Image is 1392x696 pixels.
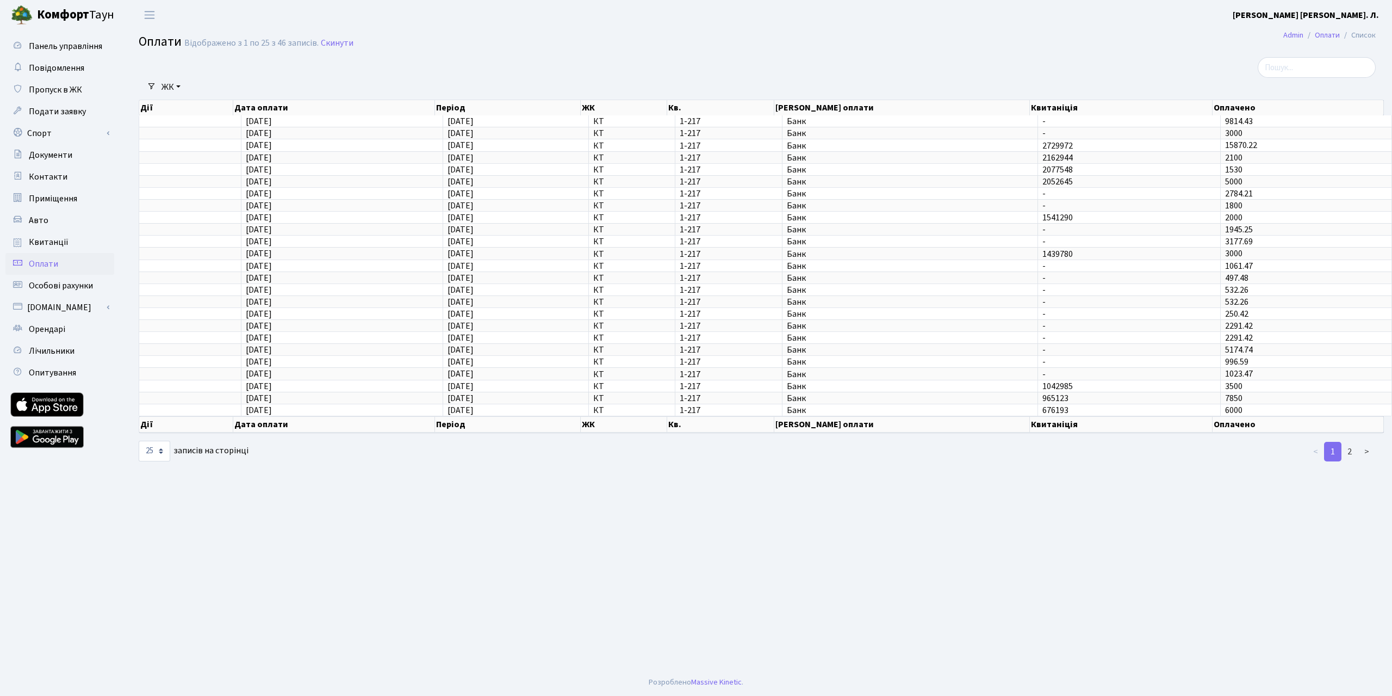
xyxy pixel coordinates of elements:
span: Банк [787,141,1033,150]
a: Подати заявку [5,101,114,122]
span: 1-217 [680,322,778,330]
span: КТ [593,201,670,210]
span: 2784.21 [1225,188,1253,200]
span: [DATE] [448,320,474,332]
span: Банк [787,177,1033,186]
span: [DATE] [246,308,272,320]
span: Оплати [29,258,58,270]
button: Переключити навігацію [136,6,163,24]
span: 1530 [1225,164,1242,176]
span: [DATE] [448,248,474,260]
span: КТ [593,274,670,282]
a: [PERSON_NAME] [PERSON_NAME]. Л. [1233,9,1379,22]
span: [DATE] [246,115,272,127]
span: [DATE] [448,188,474,200]
span: - [1042,322,1216,330]
span: Повідомлення [29,62,84,74]
span: КТ [593,334,670,342]
span: - [1042,189,1216,198]
span: [DATE] [448,404,474,416]
span: 1-217 [680,370,778,379]
span: Банк [787,286,1033,294]
span: КТ [593,382,670,391]
span: 1-217 [680,274,778,282]
span: Квитанції [29,236,69,248]
a: Авто [5,210,114,231]
a: Опитування [5,362,114,384]
span: 1-217 [680,153,778,162]
span: КТ [593,322,670,330]
span: Банк [787,322,1033,330]
span: 1-217 [680,346,778,354]
span: Банк [787,406,1033,415]
span: 2162944 [1042,153,1216,162]
span: [DATE] [246,296,272,308]
span: [DATE] [448,164,474,176]
span: КТ [593,189,670,198]
span: КТ [593,250,670,258]
span: [DATE] [246,392,272,404]
span: - [1042,201,1216,210]
th: ЖК [581,416,667,433]
span: КТ [593,406,670,415]
span: КТ [593,262,670,270]
span: 1-217 [680,189,778,198]
span: - [1042,237,1216,246]
span: КТ [593,394,670,403]
span: Банк [787,382,1033,391]
span: [DATE] [246,404,272,416]
span: [DATE] [448,356,474,368]
span: Банк [787,165,1033,174]
span: Лічильники [29,345,74,357]
span: 1-217 [680,286,778,294]
span: [DATE] [246,284,272,296]
span: 2729972 [1042,141,1216,150]
th: Дії [139,100,233,115]
span: [DATE] [448,272,474,284]
th: ЖК [581,100,667,115]
span: 497.48 [1225,272,1248,284]
span: 532.26 [1225,284,1248,296]
span: - [1042,262,1216,270]
span: 15870.22 [1225,140,1257,152]
span: [DATE] [448,296,474,308]
span: 3000 [1225,127,1242,139]
span: [DATE] [448,368,474,380]
a: Контакти [5,166,114,188]
span: 1-217 [680,382,778,391]
span: 3177.69 [1225,236,1253,248]
span: 3000 [1225,248,1242,260]
span: Банк [787,274,1033,282]
span: Таун [37,6,114,24]
span: Банк [787,310,1033,318]
span: Банк [787,358,1033,366]
span: [DATE] [448,260,474,272]
span: КТ [593,153,670,162]
span: Банк [787,189,1033,198]
span: 250.42 [1225,308,1248,320]
span: Банк [787,213,1033,222]
th: Період [435,416,581,433]
span: [DATE] [448,344,474,356]
div: Розроблено . [649,676,743,688]
span: КТ [593,141,670,150]
a: 2 [1341,442,1358,461]
span: - [1042,298,1216,306]
span: [DATE] [246,260,272,272]
span: 1-217 [680,298,778,306]
a: Документи [5,144,114,166]
th: Дії [139,416,233,433]
div: Відображено з 1 по 25 з 46 записів. [184,38,319,48]
span: Банк [787,201,1033,210]
span: 1-217 [680,213,778,222]
span: - [1042,334,1216,342]
label: записів на сторінці [139,441,248,461]
img: logo.png [11,4,33,26]
span: [DATE] [448,332,474,344]
span: [DATE] [448,127,474,139]
span: [DATE] [448,115,474,127]
span: 532.26 [1225,296,1248,308]
span: [DATE] [246,127,272,139]
span: 2077548 [1042,165,1216,174]
span: - [1042,346,1216,354]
